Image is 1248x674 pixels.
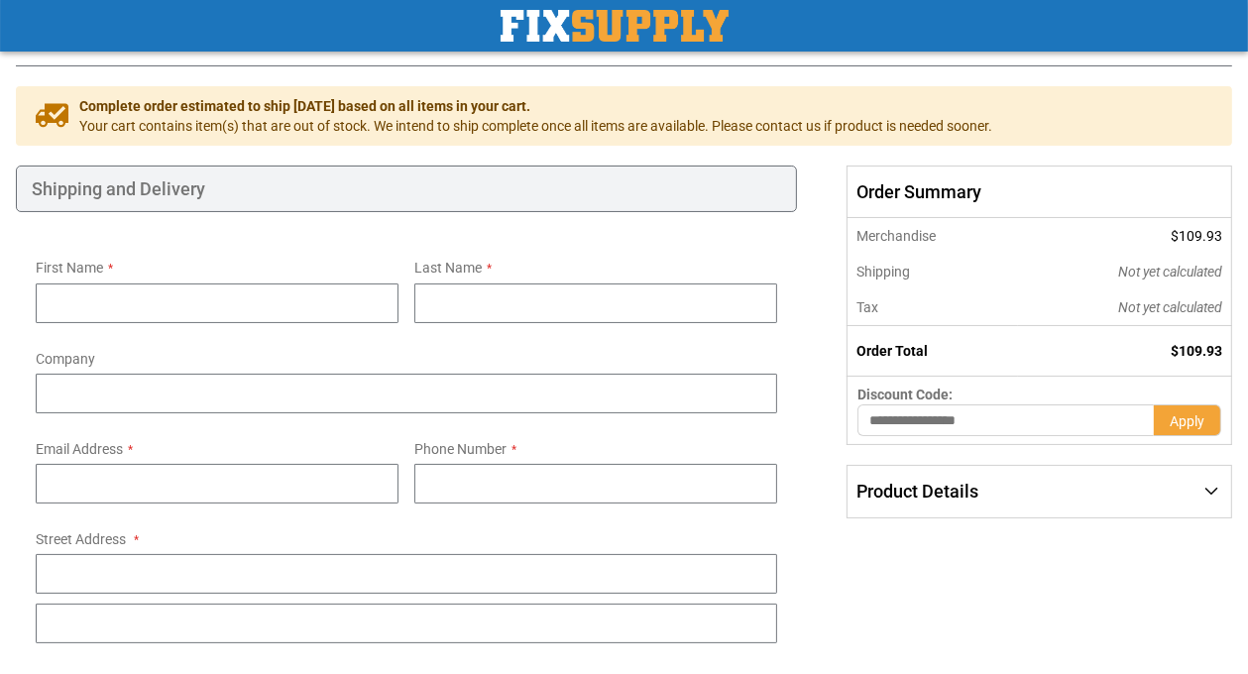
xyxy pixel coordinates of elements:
[414,260,482,276] span: Last Name
[501,10,729,42] a: store logo
[36,531,126,547] span: Street Address
[79,96,992,116] span: Complete order estimated to ship [DATE] based on all items in your cart.
[1170,413,1204,429] span: Apply
[856,481,978,502] span: Product Details
[36,260,103,276] span: First Name
[856,264,910,280] span: Shipping
[36,441,123,457] span: Email Address
[501,10,729,42] img: Fix Industrial Supply
[848,289,1018,326] th: Tax
[1171,343,1222,359] span: $109.93
[1118,299,1222,315] span: Not yet calculated
[1118,264,1222,280] span: Not yet calculated
[847,166,1232,219] span: Order Summary
[79,116,992,136] span: Your cart contains item(s) that are out of stock. We intend to ship complete once all items are a...
[414,441,507,457] span: Phone Number
[857,387,953,402] span: Discount Code:
[36,351,95,367] span: Company
[856,343,928,359] strong: Order Total
[848,218,1018,254] th: Merchandise
[1154,404,1221,436] button: Apply
[1171,228,1222,244] span: $109.93
[16,166,797,213] div: Shipping and Delivery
